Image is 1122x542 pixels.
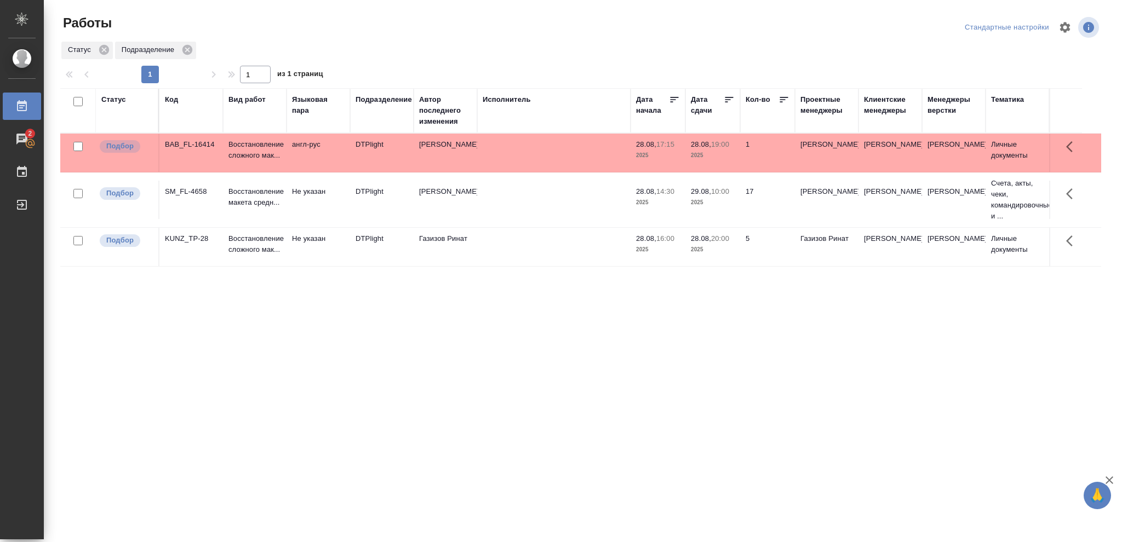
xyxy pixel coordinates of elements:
[483,94,531,105] div: Исполнитель
[656,234,674,243] p: 16:00
[414,181,477,219] td: [PERSON_NAME]
[740,228,795,266] td: 5
[419,94,472,127] div: Автор последнего изменения
[740,134,795,172] td: 1
[691,140,711,148] p: 28.08,
[228,233,281,255] p: Восстановление сложного мак...
[691,94,724,116] div: Дата сдачи
[795,228,858,266] td: Газизов Ринат
[991,94,1024,105] div: Тематика
[165,233,217,244] div: KUNZ_TP-28
[228,186,281,208] p: Восстановление макета средн...
[928,139,980,150] p: [PERSON_NAME]
[636,197,680,208] p: 2025
[1052,14,1078,41] span: Настроить таблицу
[228,139,281,161] p: Восстановление сложного мак...
[691,197,735,208] p: 2025
[165,186,217,197] div: SM_FL-4658
[962,19,1052,36] div: split button
[414,134,477,172] td: [PERSON_NAME]
[1060,181,1086,207] button: Здесь прячутся важные кнопки
[287,181,350,219] td: Не указан
[711,140,729,148] p: 19:00
[928,94,980,116] div: Менеджеры верстки
[656,187,674,195] p: 14:30
[656,140,674,148] p: 17:15
[800,94,853,116] div: Проектные менеджеры
[350,228,414,266] td: DTPlight
[991,233,1044,255] p: Личные документы
[356,94,412,105] div: Подразделение
[711,187,729,195] p: 10:00
[99,186,153,201] div: Можно подбирать исполнителей
[795,181,858,219] td: [PERSON_NAME]
[691,187,711,195] p: 29.08,
[746,94,770,105] div: Кол-во
[858,181,922,219] td: [PERSON_NAME]
[636,94,669,116] div: Дата начала
[122,44,178,55] p: Подразделение
[165,94,178,105] div: Код
[287,228,350,266] td: Не указан
[691,234,711,243] p: 28.08,
[68,44,95,55] p: Статус
[795,134,858,172] td: [PERSON_NAME]
[414,228,477,266] td: Газизов Ринат
[101,94,126,105] div: Статус
[277,67,323,83] span: из 1 страниц
[636,140,656,148] p: 28.08,
[350,181,414,219] td: DTPlight
[1060,228,1086,254] button: Здесь прячутся важные кнопки
[1078,17,1101,38] span: Посмотреть информацию
[99,139,153,154] div: Можно подбирать исполнителей
[228,94,266,105] div: Вид работ
[691,244,735,255] p: 2025
[991,178,1044,222] p: Счета, акты, чеки, командировочные и ...
[636,244,680,255] p: 2025
[3,125,41,153] a: 2
[292,94,345,116] div: Языковая пара
[691,150,735,161] p: 2025
[928,233,980,244] p: [PERSON_NAME]
[61,42,113,59] div: Статус
[636,150,680,161] p: 2025
[864,94,917,116] div: Клиентские менеджеры
[287,134,350,172] td: англ-рус
[1060,134,1086,160] button: Здесь прячутся важные кнопки
[106,188,134,199] p: Подбор
[115,42,196,59] div: Подразделение
[1084,482,1111,509] button: 🙏
[165,139,217,150] div: BAB_FL-16414
[60,14,112,32] span: Работы
[991,139,1044,161] p: Личные документы
[99,233,153,248] div: Можно подбирать исполнителей
[858,134,922,172] td: [PERSON_NAME]
[711,234,729,243] p: 20:00
[350,134,414,172] td: DTPlight
[636,187,656,195] p: 28.08,
[106,141,134,152] p: Подбор
[1088,484,1107,507] span: 🙏
[740,181,795,219] td: 17
[928,186,980,197] p: [PERSON_NAME]
[858,228,922,266] td: [PERSON_NAME]
[636,234,656,243] p: 28.08,
[21,128,38,139] span: 2
[106,235,134,246] p: Подбор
